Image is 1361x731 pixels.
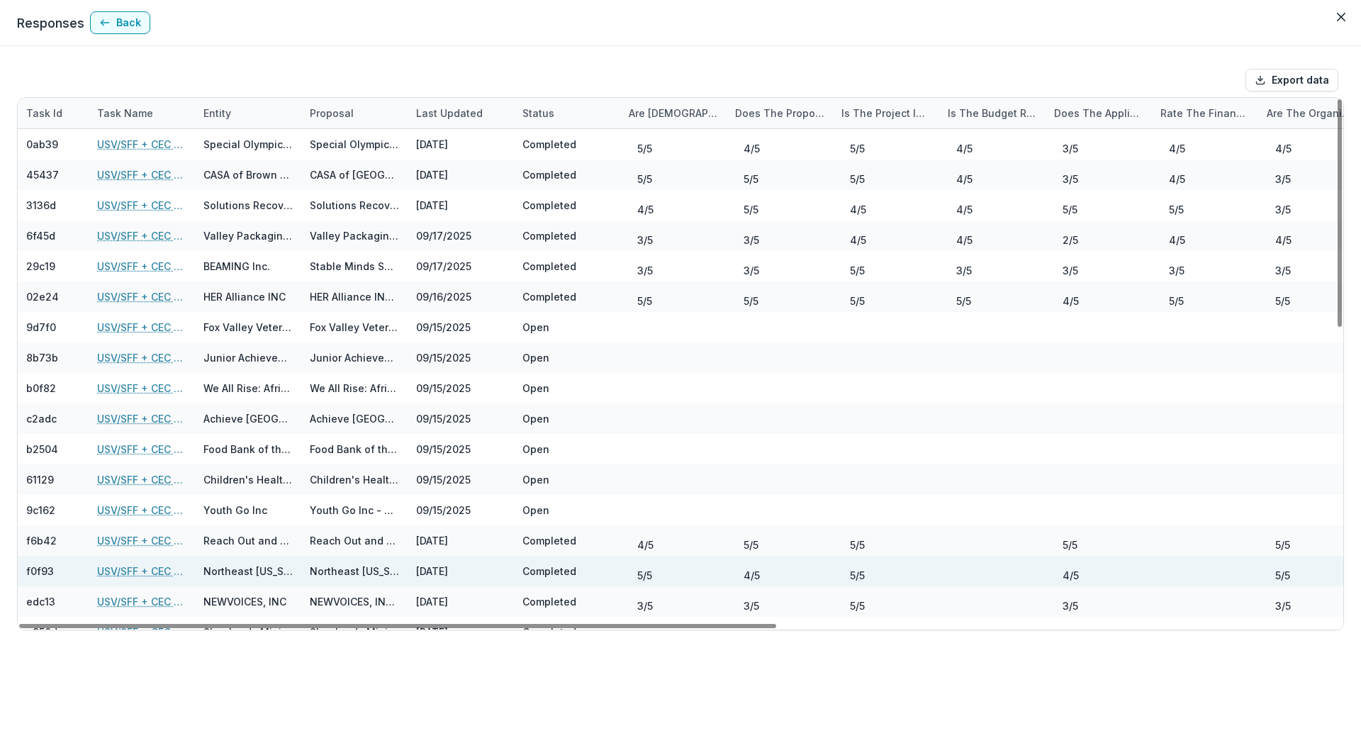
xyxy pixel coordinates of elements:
p: 3 / 5 [1063,172,1078,186]
div: b2504 [26,442,58,457]
p: 4 / 5 [956,172,973,186]
p: 4 / 5 [1169,172,1185,186]
a: USV/SFF + CEC Review [97,564,186,579]
div: Does the applicant have other funding sources? [1046,98,1152,128]
p: 3 / 5 [1275,202,1291,217]
p: 3 / 5 [1275,172,1291,186]
div: Are [DEMOGRAPHIC_DATA] Venture team members or shareholders giving their own time, talent, or fin... [620,98,727,128]
p: 4 / 5 [1063,629,1079,644]
div: b0f82 [26,381,56,396]
div: Junior Achievement of [US_STATE] ([GEOGRAPHIC_DATA] Region) - 2025 - Grant Application [310,350,399,365]
div: Achieve [GEOGRAPHIC_DATA] [203,411,293,426]
a: USV/SFF + CEC Review [97,472,186,487]
div: Entity [195,98,301,128]
p: 5 / 5 [956,294,971,308]
a: USV/SFF + CEC Review [97,442,186,457]
div: Task Name [89,98,195,128]
div: Completed [522,533,576,548]
p: 5 / 5 [637,568,652,583]
div: 09/15/2025 [408,342,514,373]
div: f0f93 [26,564,54,579]
div: Fox Valley Veterans Council, Inc. - 2025 - Grant Application [310,320,399,335]
div: Task Id [18,98,89,128]
div: 61129 [26,472,54,487]
div: 09/15/2025 [408,434,514,464]
div: c2adc [26,411,57,426]
div: [DATE] [408,129,514,160]
p: 5 / 5 [744,537,758,552]
div: 09/15/2025 [408,464,514,495]
div: 3136d [26,198,56,213]
p: 4 / 5 [1169,141,1185,156]
a: USV/SFF + CEC Review [97,533,186,548]
p: 4 / 5 [637,537,654,552]
div: Is the budget reasonable and well-justified? [939,106,1046,121]
div: Completed [522,198,576,213]
p: 3 / 5 [744,233,759,247]
p: Responses [17,13,84,33]
div: Last Updated [408,106,491,121]
div: Does the applicant have other funding sources? [1046,106,1152,121]
p: 5 / 5 [637,141,652,156]
p: 4 / 5 [956,141,973,156]
div: Completed [522,259,576,274]
a: USV/SFF + CEC Review [97,289,186,304]
div: Northeast [US_STATE] Land Trust [203,564,293,579]
p: 5 / 5 [744,172,758,186]
div: Is the project in a geographic region the foundation supports? [833,98,939,128]
div: Does the proposal align with the vital conditions necessary to create a thriving community and fo... [727,106,833,121]
div: Reach Out and Read, Inc. [203,533,293,548]
div: Is the project in a geographic region the foundation supports? [833,106,939,121]
div: We All Rise: African American Resource Center Inc. [203,381,293,396]
div: [DATE] [408,160,514,190]
p: 5 / 5 [850,172,865,186]
p: 4 / 5 [1275,233,1292,247]
div: Achieve [GEOGRAPHIC_DATA] - 2025 - Grant Application [310,411,399,426]
div: [DATE] [408,586,514,617]
div: Rate the financial sustainability of the applicant. [1152,98,1258,128]
div: NEWVOICES, INC [203,594,286,609]
p: 5 / 5 [1275,537,1290,552]
div: Open [522,442,549,457]
div: Proposal [301,98,408,128]
div: Rate the financial sustainability of the applicant. [1152,106,1258,121]
div: CASA of [GEOGRAPHIC_DATA] - 2025 - Grant Application [310,167,399,182]
div: Open [522,381,549,396]
div: 09/16/2025 [408,281,514,312]
a: USV/SFF + CEC Review [97,167,186,182]
div: Northeast [US_STATE] Land Trust - 2025 - Grant Application [310,564,399,579]
div: BEAMING Inc. [203,259,270,274]
p: 5 / 5 [1275,294,1290,308]
div: CASA of Brown County, Inc. [203,167,293,182]
a: USV/SFF + CEC Review [97,411,186,426]
div: [DATE] [408,556,514,586]
div: Does the proposal align with the vital conditions necessary to create a thriving community and fo... [727,98,833,128]
div: Reach Out and Read, Inc. - 2025 - Grant Application [310,533,399,548]
div: [DATE] [408,190,514,221]
div: Proposal [301,106,362,121]
p: 4 / 5 [956,233,973,247]
div: We All Rise: African American Resource Center Inc. - 2025 - Grant Application [310,381,399,396]
div: Stable Minds Support 2025 [310,259,399,274]
p: 3 / 5 [637,263,653,278]
div: 02e24 [26,289,59,304]
a: USV/SFF + CEC Review [97,198,186,213]
div: Entity [195,106,240,121]
p: 3 / 5 [1275,263,1291,278]
div: Food Bank of the Rockies Inc - 2025 - Grant Application [310,442,399,457]
div: Task Name [89,106,162,121]
a: USV/SFF + CEC Review [97,381,186,396]
p: 3 / 5 [637,598,653,613]
div: f6b42 [26,533,57,548]
button: Close [1330,6,1352,28]
p: 3 / 5 [744,263,759,278]
div: 9d7f0 [26,320,56,335]
p: 4 / 5 [744,141,760,156]
p: 3 / 5 [956,263,972,278]
div: 6f45d [26,228,55,243]
div: Are [DEMOGRAPHIC_DATA] Venture team members or shareholders giving their own time, talent, or fin... [620,106,727,121]
p: 4 / 5 [744,568,760,583]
